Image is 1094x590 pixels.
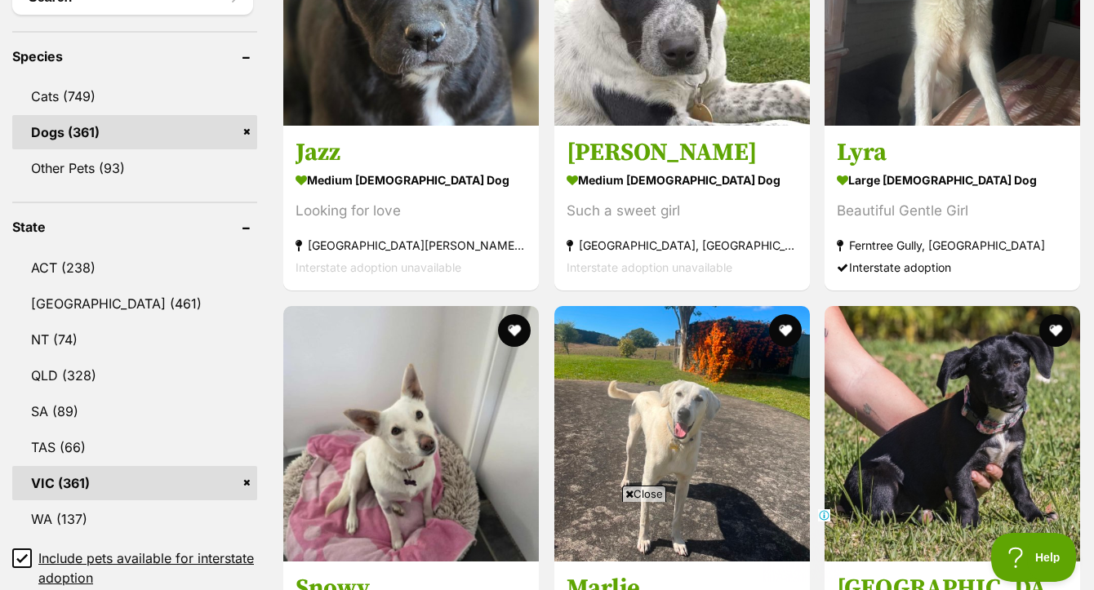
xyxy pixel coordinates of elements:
[12,151,257,185] a: Other Pets (93)
[283,125,539,291] a: Jazz medium [DEMOGRAPHIC_DATA] Dog Looking for love [GEOGRAPHIC_DATA][PERSON_NAME][GEOGRAPHIC_DAT...
[567,234,798,256] strong: [GEOGRAPHIC_DATA], [GEOGRAPHIC_DATA]
[554,125,810,291] a: [PERSON_NAME] medium [DEMOGRAPHIC_DATA] Dog Such a sweet girl [GEOGRAPHIC_DATA], [GEOGRAPHIC_DATA...
[567,137,798,168] h3: [PERSON_NAME]
[1039,314,1072,347] button: favourite
[12,322,257,357] a: NT (74)
[567,260,732,274] span: Interstate adoption unavailable
[12,502,257,536] a: WA (137)
[837,137,1068,168] h3: Lyra
[12,251,257,285] a: ACT (238)
[250,508,844,582] iframe: Advertisement
[296,260,461,274] span: Interstate adoption unavailable
[12,115,257,149] a: Dogs (361)
[567,200,798,222] div: Such a sweet girl
[12,49,257,64] header: Species
[768,314,801,347] button: favourite
[12,548,257,588] a: Include pets available for interstate adoption
[622,486,666,502] span: Close
[567,168,798,192] strong: medium [DEMOGRAPHIC_DATA] Dog
[837,256,1068,278] div: Interstate adoption
[12,286,257,321] a: [GEOGRAPHIC_DATA] (461)
[283,306,539,561] img: Snowy - Australian Kelpie Dog
[296,234,527,256] strong: [GEOGRAPHIC_DATA][PERSON_NAME][GEOGRAPHIC_DATA]
[837,234,1068,256] strong: Ferntree Gully, [GEOGRAPHIC_DATA]
[12,220,257,234] header: State
[296,168,527,192] strong: medium [DEMOGRAPHIC_DATA] Dog
[498,314,531,347] button: favourite
[296,200,527,222] div: Looking for love
[12,358,257,393] a: QLD (328)
[825,125,1080,291] a: Lyra large [DEMOGRAPHIC_DATA] Dog Beautiful Gentle Girl Ferntree Gully, [GEOGRAPHIC_DATA] Interst...
[991,533,1078,582] iframe: Help Scout Beacon - Open
[837,200,1068,222] div: Beautiful Gentle Girl
[12,430,257,464] a: TAS (66)
[825,306,1080,561] img: Florence - Border Collie Dog
[12,394,257,428] a: SA (89)
[38,548,257,588] span: Include pets available for interstate adoption
[12,466,257,500] a: VIC (361)
[837,168,1068,192] strong: large [DEMOGRAPHIC_DATA] Dog
[12,79,257,113] a: Cats (749)
[554,306,810,561] img: Marlie - Maremma Sheepdog
[296,137,527,168] h3: Jazz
